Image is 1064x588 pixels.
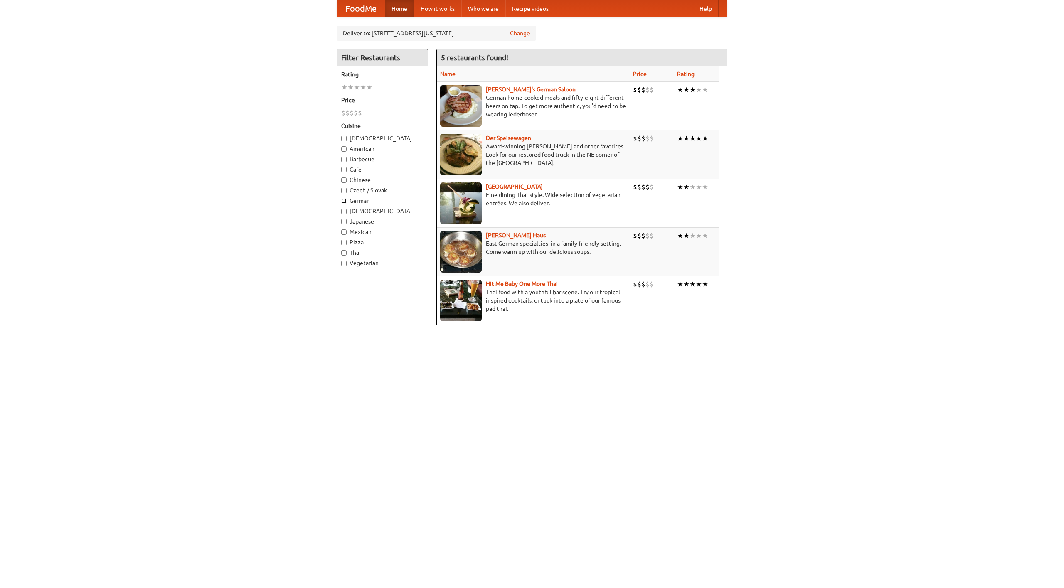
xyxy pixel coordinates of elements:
img: satay.jpg [440,182,482,224]
li: $ [645,85,650,94]
li: ★ [366,83,372,92]
li: ★ [677,182,683,192]
li: $ [641,134,645,143]
a: [GEOGRAPHIC_DATA] [486,183,543,190]
li: $ [641,231,645,240]
a: Hit Me Baby One More Thai [486,280,558,287]
li: ★ [677,134,683,143]
li: ★ [690,182,696,192]
input: German [341,198,347,204]
label: Vegetarian [341,259,424,267]
li: $ [637,280,641,289]
li: ★ [702,85,708,94]
p: German home-cooked meals and fifty-eight different beers on tap. To get more authentic, you'd nee... [440,93,626,118]
p: Fine dining Thai-style. Wide selection of vegetarian entrées. We also deliver. [440,191,626,207]
a: Der Speisewagen [486,135,531,141]
a: Who we are [461,0,505,17]
li: $ [350,108,354,118]
input: [DEMOGRAPHIC_DATA] [341,136,347,141]
li: $ [650,134,654,143]
div: Deliver to: [STREET_ADDRESS][US_STATE] [337,26,536,41]
li: $ [637,85,641,94]
li: $ [637,231,641,240]
input: Thai [341,250,347,256]
li: $ [358,108,362,118]
h5: Price [341,96,424,104]
h5: Rating [341,70,424,79]
ng-pluralize: 5 restaurants found! [441,54,508,62]
img: speisewagen.jpg [440,134,482,175]
input: Pizza [341,240,347,245]
label: Barbecue [341,155,424,163]
li: $ [645,231,650,240]
li: ★ [677,231,683,240]
li: ★ [696,280,702,289]
a: Rating [677,71,695,77]
label: Mexican [341,228,424,236]
li: ★ [683,182,690,192]
li: $ [650,182,654,192]
label: Chinese [341,176,424,184]
a: [PERSON_NAME]'s German Saloon [486,86,576,93]
li: ★ [690,280,696,289]
li: ★ [702,280,708,289]
input: Japanese [341,219,347,224]
h4: Filter Restaurants [337,49,428,66]
li: ★ [683,85,690,94]
a: Home [385,0,414,17]
input: Czech / Slovak [341,188,347,193]
h5: Cuisine [341,122,424,130]
li: $ [641,182,645,192]
label: Thai [341,248,424,257]
li: $ [637,182,641,192]
li: $ [650,231,654,240]
li: ★ [677,85,683,94]
input: American [341,146,347,152]
li: ★ [702,231,708,240]
input: Mexican [341,229,347,235]
label: [DEMOGRAPHIC_DATA] [341,207,424,215]
li: $ [341,108,345,118]
li: ★ [696,231,702,240]
li: ★ [690,134,696,143]
p: Award-winning [PERSON_NAME] and other favorites. Look for our restored food truck in the NE corne... [440,142,626,167]
li: ★ [677,280,683,289]
a: Recipe videos [505,0,555,17]
a: [PERSON_NAME] Haus [486,232,546,239]
li: ★ [690,85,696,94]
li: $ [345,108,350,118]
img: kohlhaus.jpg [440,231,482,273]
a: FoodMe [337,0,385,17]
li: ★ [696,85,702,94]
li: ★ [702,134,708,143]
li: ★ [360,83,366,92]
p: East German specialties, in a family-friendly setting. Come warm up with our delicious soups. [440,239,626,256]
li: ★ [683,280,690,289]
li: $ [633,231,637,240]
li: $ [645,134,650,143]
label: Czech / Slovak [341,186,424,194]
li: ★ [690,231,696,240]
li: $ [633,85,637,94]
li: ★ [341,83,347,92]
input: Barbecue [341,157,347,162]
li: $ [637,134,641,143]
a: Change [510,29,530,37]
input: Vegetarian [341,261,347,266]
label: Pizza [341,238,424,246]
a: Name [440,71,456,77]
img: esthers.jpg [440,85,482,127]
li: ★ [683,134,690,143]
li: $ [633,182,637,192]
li: ★ [683,231,690,240]
input: Cafe [341,167,347,172]
a: How it works [414,0,461,17]
a: Price [633,71,647,77]
input: [DEMOGRAPHIC_DATA] [341,209,347,214]
li: $ [641,280,645,289]
li: ★ [696,182,702,192]
label: [DEMOGRAPHIC_DATA] [341,134,424,143]
input: Chinese [341,177,347,183]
